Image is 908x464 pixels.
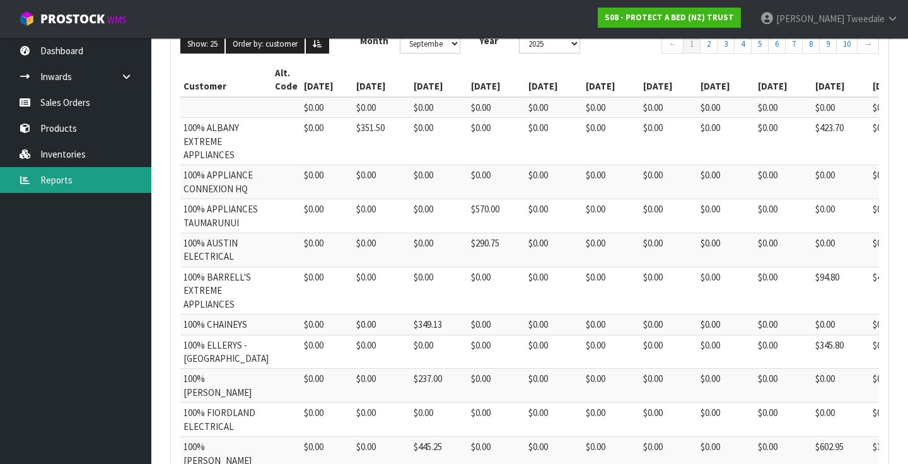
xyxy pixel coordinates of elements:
[697,97,755,118] td: $0.00
[410,97,468,118] td: $0.00
[640,335,697,369] td: $0.00
[353,403,410,437] td: $0.00
[353,63,410,97] th: [DATE]
[180,335,272,369] td: 100% ELLERYS - [GEOGRAPHIC_DATA]
[812,118,870,165] td: $423.70
[583,97,640,118] td: $0.00
[857,34,879,54] a: →
[525,335,583,369] td: $0.00
[410,335,468,369] td: $0.00
[751,34,769,54] a: 5
[640,118,697,165] td: $0.00
[717,34,735,54] a: 3
[468,403,525,437] td: $0.00
[301,165,353,199] td: $0.00
[640,233,697,267] td: $0.00
[812,199,870,233] td: $0.00
[812,267,870,314] td: $94.80
[583,315,640,335] td: $0.00
[353,165,410,199] td: $0.00
[640,369,697,403] td: $0.00
[180,315,272,335] td: 100% CHAINEYS
[697,63,755,97] th: [DATE]
[525,199,583,233] td: $0.00
[697,267,755,314] td: $0.00
[640,97,697,118] td: $0.00
[272,63,301,97] th: Alt. Code
[468,97,525,118] td: $0.00
[755,199,812,233] td: $0.00
[180,267,272,314] td: 100% BARRELL'S EXTREME APPLIANCES
[470,34,509,47] label: Year
[640,267,697,314] td: $0.00
[468,315,525,335] td: $0.00
[301,335,353,369] td: $0.00
[410,63,468,97] th: [DATE]
[19,11,35,26] img: cube-alt.png
[583,199,640,233] td: $0.00
[107,14,127,26] small: WMS
[683,34,701,54] a: 1
[525,97,583,118] td: $0.00
[697,335,755,369] td: $0.00
[301,97,353,118] td: $0.00
[468,335,525,369] td: $0.00
[583,118,640,165] td: $0.00
[812,369,870,403] td: $0.00
[468,199,525,233] td: $570.00
[468,233,525,267] td: $290.75
[583,165,640,199] td: $0.00
[802,34,820,54] a: 8
[785,34,803,54] a: 7
[583,267,640,314] td: $0.00
[180,63,272,97] th: Customer
[583,63,640,97] th: [DATE]
[40,11,105,27] span: ProStock
[700,34,718,54] a: 2
[697,315,755,335] td: $0.00
[583,335,640,369] td: $0.00
[301,267,353,314] td: $0.00
[353,97,410,118] td: $0.00
[468,63,525,97] th: [DATE]
[697,199,755,233] td: $0.00
[525,118,583,165] td: $0.00
[583,403,640,437] td: $0.00
[351,34,390,47] label: Month
[410,165,468,199] td: $0.00
[525,403,583,437] td: $0.00
[697,118,755,165] td: $0.00
[640,63,697,97] th: [DATE]
[301,118,353,165] td: $0.00
[812,63,870,97] th: [DATE]
[755,335,812,369] td: $0.00
[301,369,353,403] td: $0.00
[755,97,812,118] td: $0.00
[180,199,272,233] td: 100% APPLIANCES TAUMARUNUI
[525,233,583,267] td: $0.00
[819,34,837,54] a: 9
[301,403,353,437] td: $0.00
[525,63,583,97] th: [DATE]
[812,403,870,437] td: $0.00
[410,369,468,403] td: $237.00
[410,199,468,233] td: $0.00
[525,369,583,403] td: $0.00
[755,165,812,199] td: $0.00
[734,34,752,54] a: 4
[180,403,272,437] td: 100% FIORDLAND ELECTRICAL
[226,34,305,54] button: Order by: customer
[525,267,583,314] td: $0.00
[640,315,697,335] td: $0.00
[410,315,468,335] td: $349.13
[755,267,812,314] td: $0.00
[776,13,844,25] span: [PERSON_NAME]
[180,118,272,165] td: 100% ALBANY EXTREME APPLIANCES
[468,165,525,199] td: $0.00
[353,199,410,233] td: $0.00
[605,12,734,23] strong: S08 - PROTECT A BED (NZ) TRUST
[353,315,410,335] td: $0.00
[697,369,755,403] td: $0.00
[353,267,410,314] td: $0.00
[353,118,410,165] td: $351.50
